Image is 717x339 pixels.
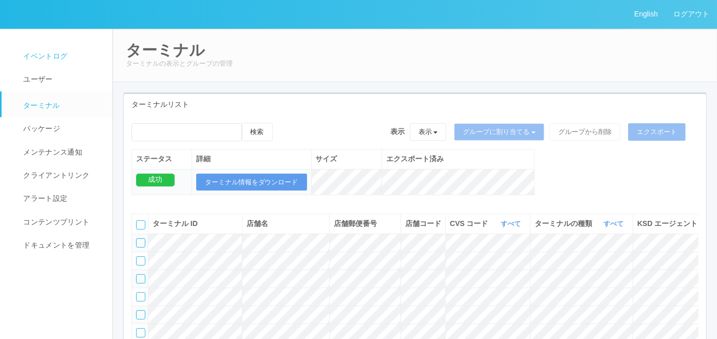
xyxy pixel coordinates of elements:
div: ターミナル ID [153,218,238,229]
button: グループから削除 [550,123,620,141]
a: パッケージ [2,117,122,140]
span: CVS コード [450,218,491,229]
a: アラート設定 [2,187,122,210]
span: 店舗郵便番号 [334,219,377,228]
span: イベントログ [21,52,67,60]
span: 表示 [390,126,405,137]
div: 成功 [136,174,175,186]
span: メンテナンス通知 [21,148,82,156]
button: エクスポート [628,123,686,141]
span: パッケージ [21,124,60,133]
h2: ターミナル [126,42,704,59]
div: 詳細 [196,154,307,164]
div: ステータス [136,154,187,164]
a: すべて [501,220,523,228]
a: ターミナル [2,91,122,117]
span: クライアントリンク [21,171,89,179]
button: グループに割り当てる [454,123,544,141]
button: すべて [498,219,526,229]
span: 店舗名 [247,219,268,228]
button: 表示 [410,123,447,141]
div: エクスポート済み [386,154,530,164]
span: 店舗コード [405,219,441,228]
span: ターミナル [21,101,60,109]
div: サイズ [316,154,378,164]
span: ターミナルの種類 [535,218,595,229]
a: ドキュメントを管理 [2,234,122,257]
button: ターミナル情報をダウンロード [196,174,307,191]
button: すべて [601,219,629,229]
button: 検索 [242,123,273,141]
p: ターミナルの表示とグループの管理 [126,59,704,69]
span: アラート設定 [21,194,67,202]
a: イベントログ [2,45,122,68]
a: すべて [603,220,626,228]
a: メンテナンス通知 [2,141,122,164]
span: ドキュメントを管理 [21,241,89,249]
span: コンテンツプリント [21,218,89,226]
a: コンテンツプリント [2,211,122,234]
div: ターミナルリスト [124,94,706,115]
a: ユーザー [2,68,122,91]
a: クライアントリンク [2,164,122,187]
span: ユーザー [21,75,52,83]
